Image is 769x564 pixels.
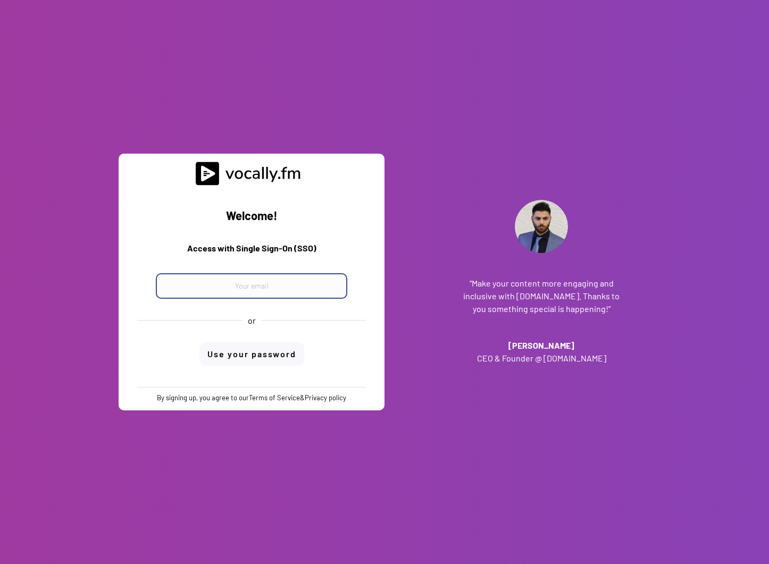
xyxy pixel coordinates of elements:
[249,393,300,402] a: Terms of Service
[462,339,621,352] h3: [PERSON_NAME]
[515,200,568,253] img: Addante_Profile.png
[196,162,307,186] img: vocally%20logo.svg
[127,242,377,261] h3: Access with Single Sign-On (SSO)
[156,273,347,299] input: Your email
[199,342,304,366] button: Use your password
[248,315,256,326] div: or
[157,393,346,402] div: By signing up, you agree to our &
[127,207,377,226] h2: Welcome!
[462,352,621,365] h3: CEO & Founder @ [DOMAIN_NAME]
[462,277,621,315] h3: “Make your content more engaging and inclusive with [DOMAIN_NAME]. Thanks to you something specia...
[305,393,346,402] a: Privacy policy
